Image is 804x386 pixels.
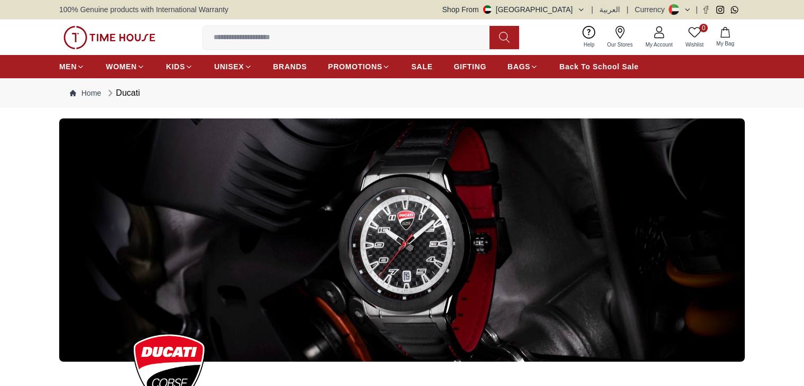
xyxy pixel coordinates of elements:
span: SALE [411,61,432,72]
img: ... [59,118,745,362]
a: BAGS [507,57,538,76]
a: Facebook [702,6,710,14]
span: WOMEN [106,61,137,72]
button: My Bag [710,25,741,50]
button: Shop From[GEOGRAPHIC_DATA] [442,4,585,15]
nav: Breadcrumb [59,78,745,108]
span: My Bag [712,40,738,48]
a: Instagram [716,6,724,14]
a: UNISEX [214,57,252,76]
a: SALE [411,57,432,76]
button: العربية [599,4,620,15]
span: Back To School Sale [559,61,639,72]
span: PROMOTIONS [328,61,383,72]
span: 0 [699,24,708,32]
span: MEN [59,61,77,72]
img: United Arab Emirates [483,5,492,14]
span: My Account [641,41,677,49]
span: Our Stores [603,41,637,49]
a: KIDS [166,57,193,76]
span: | [592,4,594,15]
span: BRANDS [273,61,307,72]
a: PROMOTIONS [328,57,391,76]
span: KIDS [166,61,185,72]
a: Back To School Sale [559,57,639,76]
a: 0Wishlist [679,24,710,51]
a: Help [577,24,601,51]
span: Help [579,41,599,49]
span: | [626,4,629,15]
span: BAGS [507,61,530,72]
a: Home [70,88,101,98]
span: | [696,4,698,15]
span: GIFTING [454,61,486,72]
span: Wishlist [681,41,708,49]
a: Our Stores [601,24,639,51]
div: Ducati [105,87,140,99]
span: UNISEX [214,61,244,72]
a: BRANDS [273,57,307,76]
span: 100% Genuine products with International Warranty [59,4,228,15]
div: Currency [635,4,669,15]
a: GIFTING [454,57,486,76]
a: Whatsapp [731,6,738,14]
a: MEN [59,57,85,76]
a: WOMEN [106,57,145,76]
img: ... [63,26,155,49]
